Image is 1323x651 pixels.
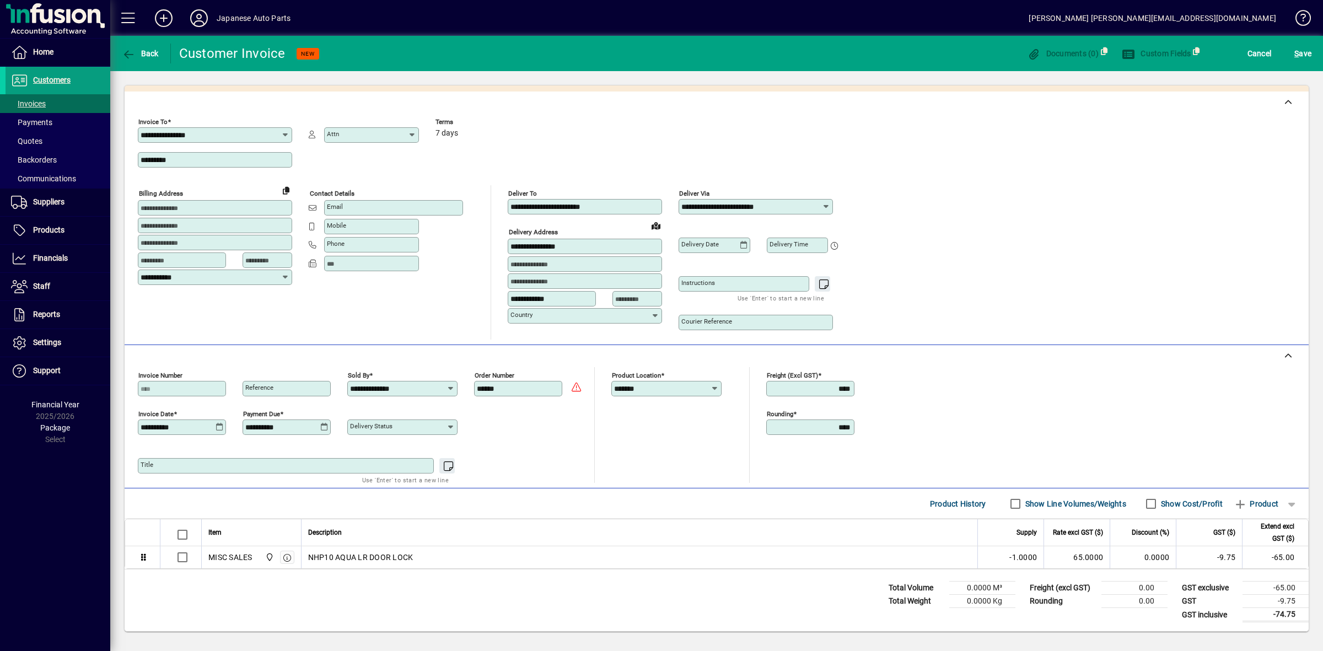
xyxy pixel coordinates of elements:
[1029,9,1276,27] div: [PERSON_NAME] [PERSON_NAME][EMAIL_ADDRESS][DOMAIN_NAME]
[217,9,291,27] div: Japanese Auto Parts
[308,526,342,539] span: Description
[327,203,343,211] mat-label: Email
[181,8,217,28] button: Profile
[6,245,110,272] a: Financials
[883,595,949,608] td: Total Weight
[33,225,64,234] span: Products
[33,310,60,319] span: Reports
[119,44,162,63] button: Back
[1119,44,1194,63] button: Custom Fields
[1024,595,1101,608] td: Rounding
[1101,595,1168,608] td: 0.00
[141,461,153,469] mat-label: Title
[1176,582,1243,595] td: GST exclusive
[1176,546,1242,568] td: -9.75
[31,400,79,409] span: Financial Year
[6,357,110,385] a: Support
[681,318,732,325] mat-label: Courier Reference
[110,44,171,63] app-page-header-button: Back
[435,119,502,126] span: Terms
[208,526,222,539] span: Item
[1243,595,1309,608] td: -9.75
[612,372,661,379] mat-label: Product location
[1024,44,1101,63] button: Documents (0)
[1101,582,1168,595] td: 0.00
[1234,495,1278,513] span: Product
[33,338,61,347] span: Settings
[40,423,70,432] span: Package
[327,130,339,138] mat-label: Attn
[327,240,345,248] mat-label: Phone
[262,551,275,563] span: Central
[1017,526,1037,539] span: Supply
[308,552,413,563] span: NHP10 AQUA LR DOOR LOCK
[1122,49,1191,58] span: Custom Fields
[1247,45,1272,62] span: Cancel
[11,99,46,108] span: Invoices
[1242,546,1308,568] td: -65.00
[1132,526,1169,539] span: Discount (%)
[949,582,1015,595] td: 0.0000 M³
[1053,526,1103,539] span: Rate excl GST ($)
[33,47,53,56] span: Home
[435,129,458,138] span: 7 days
[11,137,42,146] span: Quotes
[6,301,110,329] a: Reports
[6,217,110,244] a: Products
[6,329,110,357] a: Settings
[6,132,110,150] a: Quotes
[350,422,392,430] mat-label: Delivery status
[301,50,315,57] span: NEW
[33,366,61,375] span: Support
[277,181,295,199] button: Copy to Delivery address
[179,45,286,62] div: Customer Invoice
[1176,608,1243,622] td: GST inclusive
[6,39,110,66] a: Home
[11,118,52,127] span: Payments
[926,494,991,514] button: Product History
[1110,546,1176,568] td: 0.0000
[1294,49,1299,58] span: S
[930,495,986,513] span: Product History
[1292,44,1314,63] button: Save
[475,372,514,379] mat-label: Order number
[1176,595,1243,608] td: GST
[6,94,110,113] a: Invoices
[1294,45,1311,62] span: ave
[1243,582,1309,595] td: -65.00
[1249,520,1294,545] span: Extend excl GST ($)
[1213,526,1235,539] span: GST ($)
[6,113,110,132] a: Payments
[6,169,110,188] a: Communications
[770,240,808,248] mat-label: Delivery time
[738,292,824,304] mat-hint: Use 'Enter' to start a new line
[767,410,793,418] mat-label: Rounding
[33,282,50,290] span: Staff
[33,76,71,84] span: Customers
[6,150,110,169] a: Backorders
[33,197,64,206] span: Suppliers
[138,410,174,418] mat-label: Invoice date
[1051,552,1103,563] div: 65.0000
[362,474,449,486] mat-hint: Use 'Enter' to start a new line
[767,372,818,379] mat-label: Freight (excl GST)
[679,190,709,197] mat-label: Deliver via
[647,217,665,234] a: View on map
[6,273,110,300] a: Staff
[243,410,280,418] mat-label: Payment due
[138,372,182,379] mat-label: Invoice number
[146,8,181,28] button: Add
[1228,494,1284,514] button: Product
[681,279,715,287] mat-label: Instructions
[1027,49,1099,58] span: Documents (0)
[1023,498,1126,509] label: Show Line Volumes/Weights
[33,254,68,262] span: Financials
[949,595,1015,608] td: 0.0000 Kg
[348,372,369,379] mat-label: Sold by
[1243,608,1309,622] td: -74.75
[327,222,346,229] mat-label: Mobile
[208,552,252,563] div: MISC SALES
[1024,582,1101,595] td: Freight (excl GST)
[245,384,273,391] mat-label: Reference
[6,189,110,216] a: Suppliers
